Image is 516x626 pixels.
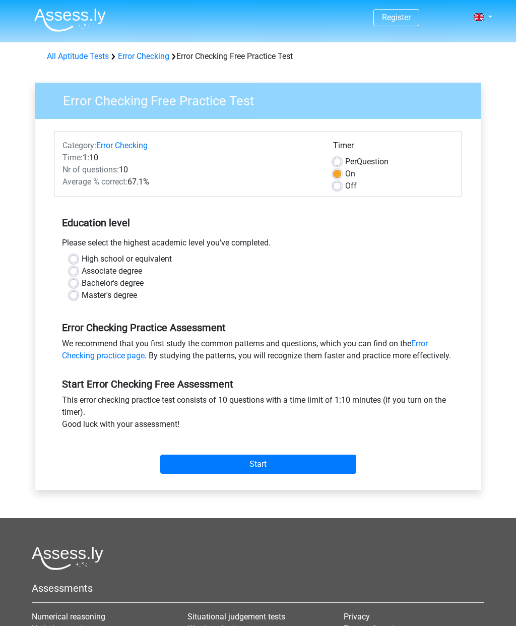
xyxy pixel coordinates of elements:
[54,237,462,253] div: Please select the highest academic level you’ve completed.
[54,394,462,434] div: This error checking practice test consists of 10 questions with a time limit of 1:10 minutes (if ...
[333,140,454,156] div: Timer
[345,168,355,180] label: On
[55,164,326,176] div: 10
[34,8,106,32] img: Assessly
[82,265,142,277] label: Associate degree
[62,213,454,233] h5: Education level
[62,322,454,334] h5: Error Checking Practice Assessment
[55,152,326,164] div: 1:10
[62,177,127,186] span: Average % correct:
[55,176,326,188] div: 67.1%
[62,165,119,174] span: Nr of questions:
[187,612,285,621] a: Situational judgement tests
[43,50,473,62] div: Error Checking Free Practice Test
[345,180,357,192] label: Off
[344,612,370,621] a: Privacy
[51,89,474,109] h3: Error Checking Free Practice Test
[345,156,389,168] label: Question
[160,455,356,474] input: Start
[345,157,357,166] span: Per
[82,289,137,301] label: Master's degree
[62,378,454,390] h5: Start Error Checking Free Assessment
[382,13,411,22] a: Register
[54,338,462,366] div: We recommend that you first study the common patterns and questions, which you can find on the . ...
[82,277,144,289] label: Bachelor's degree
[118,51,169,61] a: Error Checking
[32,582,484,594] h5: Assessments
[32,546,103,570] img: Assessly logo
[96,141,148,150] a: Error Checking
[47,51,109,61] a: All Aptitude Tests
[32,612,105,621] a: Numerical reasoning
[82,253,172,265] label: High school or equivalent
[62,141,96,150] span: Category:
[62,153,83,162] span: Time:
